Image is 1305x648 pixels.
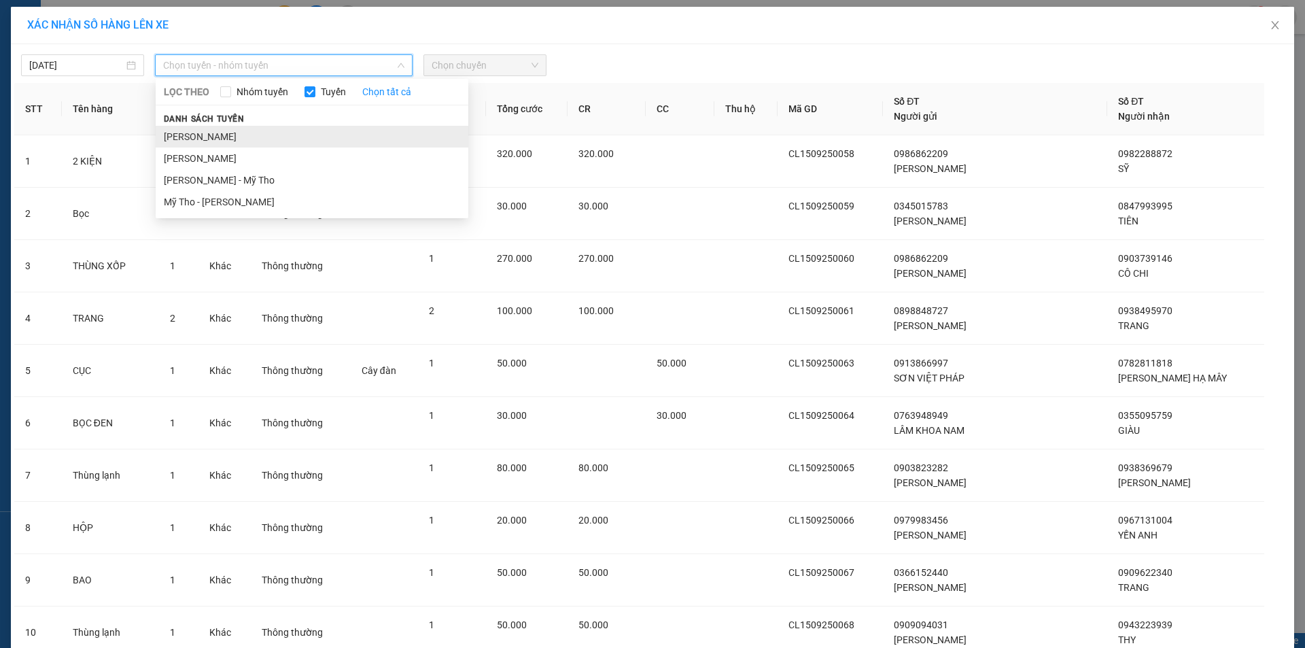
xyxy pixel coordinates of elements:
span: 1 [170,417,175,428]
span: 1 [429,410,434,421]
span: 30.000 [497,201,527,211]
span: 20.000 [497,515,527,526]
span: 0355095759 [1118,410,1172,421]
td: 8 [14,502,62,554]
span: CL1509250068 [788,619,854,630]
td: Thông thường [251,449,351,502]
span: 1 [170,260,175,271]
span: 1 [429,358,434,369]
td: Khác [198,345,251,397]
span: 1 [429,567,434,578]
td: 6 [14,397,62,449]
span: CL1509250067 [788,567,854,578]
span: 0345015783 [894,201,948,211]
td: Thông thường [251,240,351,292]
td: Khác [198,397,251,449]
span: 0903823282 [894,462,948,473]
td: BAO [62,554,159,607]
span: CL1509250059 [788,201,854,211]
span: 0938369679 [1118,462,1172,473]
td: 2 KIỆN [62,135,159,188]
span: 0913866997 [894,358,948,369]
span: 1 [170,365,175,376]
li: [PERSON_NAME] [156,126,468,148]
th: Tên hàng [62,83,159,135]
span: XÁC NHẬN SỐ HÀNG LÊN XE [27,18,169,31]
span: 30.000 [578,201,608,211]
td: Thông thường [251,554,351,607]
td: Thùng lạnh [62,449,159,502]
span: [PERSON_NAME] [894,582,967,593]
span: 0979983456 [894,515,948,526]
td: Bọc [62,188,159,240]
td: Khác [198,292,251,345]
th: CC [646,83,714,135]
span: 50.000 [497,358,527,369]
span: [PERSON_NAME] [894,634,967,645]
a: Chọn tất cả [362,84,411,99]
span: 1 [170,470,175,481]
td: BỌC ĐEN [62,397,159,449]
span: 0967131004 [1118,515,1172,526]
span: TRANG [1118,582,1149,593]
span: CL1509250066 [788,515,854,526]
span: TRANG [1118,320,1149,331]
span: 30.000 [657,410,686,421]
span: CÔ CHI [1118,268,1149,279]
span: Người nhận [1118,111,1170,122]
span: 0366152440 [894,567,948,578]
span: CL1509250061 [788,305,854,316]
span: YẾN ANH [1118,530,1158,541]
span: Chọn chuyến [432,55,538,75]
span: 50.000 [578,567,608,578]
span: 2 [170,313,175,324]
span: 0763948949 [894,410,948,421]
td: THÙNG XỐP [62,240,159,292]
td: HỘP [62,502,159,554]
span: Chọn tuyến - nhóm tuyến [163,55,404,75]
td: Khác [198,240,251,292]
span: 0943223939 [1118,619,1172,630]
li: [PERSON_NAME] [156,148,468,169]
span: Số ĐT [894,96,920,107]
button: Close [1256,7,1294,45]
span: 1 [170,627,175,638]
span: 80.000 [497,462,527,473]
span: Tuyến [315,84,351,99]
span: [PERSON_NAME] [1118,477,1191,488]
td: 4 [14,292,62,345]
td: 3 [14,240,62,292]
span: Cây đàn [362,365,396,376]
span: CL1509250065 [788,462,854,473]
span: 100.000 [497,305,532,316]
span: CL1509250060 [788,253,854,264]
li: Mỹ Tho - [PERSON_NAME] [156,191,468,213]
span: 1 [429,462,434,473]
span: 0909094031 [894,619,948,630]
span: 0909622340 [1118,567,1172,578]
span: 1 [170,575,175,585]
td: Thông thường [251,345,351,397]
span: CL1509250063 [788,358,854,369]
span: [PERSON_NAME] [894,320,967,331]
td: 7 [14,449,62,502]
th: CR [568,83,646,135]
span: 100.000 [578,305,614,316]
th: STT [14,83,62,135]
span: 2 [429,305,434,316]
span: 50.000 [497,619,527,630]
span: [PERSON_NAME] HẠ MÂY [1118,373,1227,383]
span: Số ĐT [1118,96,1144,107]
span: 0898848727 [894,305,948,316]
span: 0847993995 [1118,201,1172,211]
span: 50.000 [497,567,527,578]
span: CL1509250058 [788,148,854,159]
span: TIÊN [1118,216,1138,226]
th: Thu hộ [714,83,778,135]
td: Khác [198,449,251,502]
span: 1 [429,619,434,630]
td: 9 [14,554,62,607]
span: 1 [429,515,434,526]
span: LỌC THEO [164,84,209,99]
span: LÂM KHOA NAM [894,425,964,436]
